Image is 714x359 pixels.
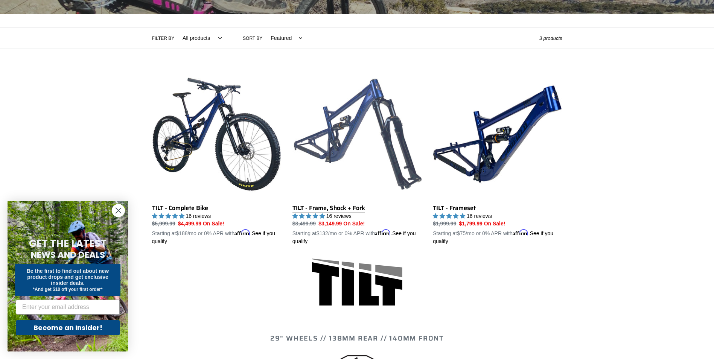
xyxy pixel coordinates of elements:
[243,35,262,42] label: Sort by
[16,300,120,315] input: Enter your email address
[33,287,102,292] span: *And get $10 off your first order*
[31,249,105,261] span: NEWS AND DEALS
[539,35,562,41] span: 3 products
[152,35,175,42] label: Filter by
[27,268,109,286] span: Be the first to find out about new product drops and get exclusive insider deals.
[16,320,120,335] button: Become an Insider!
[112,204,125,217] button: Close dialog
[270,333,444,344] span: 29" WHEELS // 138mm REAR // 140mm FRONT
[29,237,107,250] span: GET THE LATEST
